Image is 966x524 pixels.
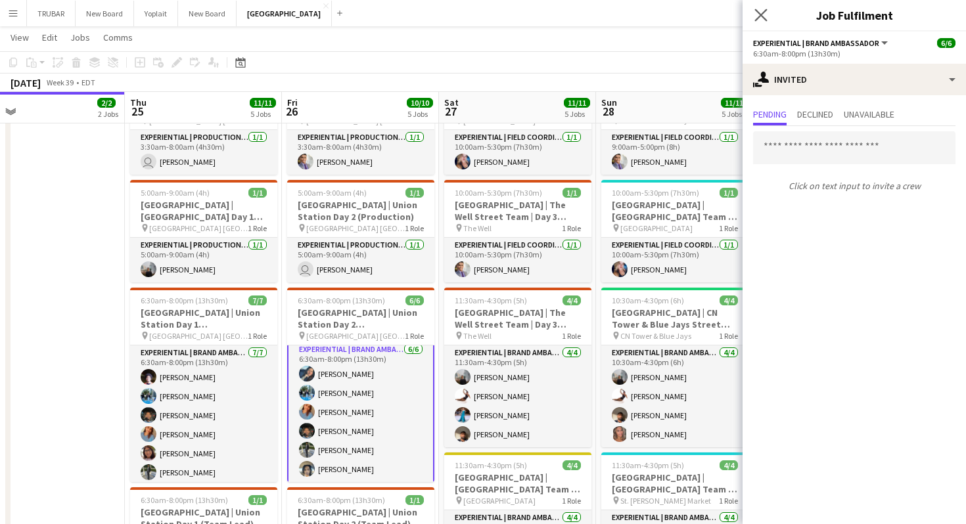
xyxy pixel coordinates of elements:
[237,1,332,26] button: [GEOGRAPHIC_DATA]
[753,110,787,119] span: Pending
[743,175,966,197] p: Click on text input to invite a crew
[612,460,684,470] span: 11:30am-4:30pm (5h)
[444,130,591,175] app-card-role: Experiential | Field Coordinator1/110:00am-5:30pm (7h30m)[PERSON_NAME]
[37,29,62,46] a: Edit
[405,188,424,198] span: 1/1
[844,110,894,119] span: Unavailable
[141,495,228,505] span: 6:30am-8:00pm (13h30m)
[306,223,405,233] span: [GEOGRAPHIC_DATA] [GEOGRAPHIC_DATA]
[753,38,890,48] button: Experiential | Brand Ambassador
[130,72,277,175] app-job-card: 3:30am-8:00am (4h30m)1/1[GEOGRAPHIC_DATA] | [GEOGRAPHIC_DATA] Day 1 Production) [GEOGRAPHIC_DATA]...
[601,307,748,330] h3: [GEOGRAPHIC_DATA] | CN Tower & Blue Jays Street Team | Day 4 (Brand Ambassadors)
[719,223,738,233] span: 1 Role
[141,295,228,305] span: 6:30am-8:00pm (13h30m)
[287,288,434,482] app-job-card: 6:30am-8:00pm (13h30m)6/6[GEOGRAPHIC_DATA] | Union Station Day 2 ([GEOGRAPHIC_DATA] Ambassasdors)...
[248,295,267,305] span: 7/7
[103,32,133,43] span: Comms
[149,331,248,341] span: [GEOGRAPHIC_DATA] [GEOGRAPHIC_DATA]
[743,7,966,24] h3: Job Fulfilment
[405,223,424,233] span: 1 Role
[601,288,748,447] app-job-card: 10:30am-4:30pm (6h)4/4[GEOGRAPHIC_DATA] | CN Tower & Blue Jays Street Team | Day 4 (Brand Ambassa...
[463,331,492,341] span: The Well
[564,98,590,108] span: 11/11
[444,238,591,282] app-card-role: Experiential | Field Coordinator1/110:00am-5:30pm (7h30m)[PERSON_NAME]
[287,97,298,108] span: Fri
[405,495,424,505] span: 1/1
[564,109,589,119] div: 5 Jobs
[178,1,237,26] button: New Board
[248,495,267,505] span: 1/1
[612,295,684,305] span: 10:30am-4:30pm (6h)
[599,104,617,119] span: 28
[130,130,277,175] app-card-role: Experiential | Production Assistant1/13:30am-8:00am (4h30m) [PERSON_NAME]
[298,188,367,198] span: 5:00am-9:00am (4h)
[601,72,748,175] app-job-card: 9:00am-5:00pm (8h)1/1[GEOGRAPHIC_DATA] | CN Tower & Blue Jays Street Team | Day 4 (Team Lead) CN ...
[248,188,267,198] span: 1/1
[70,32,90,43] span: Jobs
[444,288,591,447] div: 11:30am-4:30pm (5h)4/4[GEOGRAPHIC_DATA] | The Well Street Team | Day 3 (Brand Ambassadors) The We...
[444,97,459,108] span: Sat
[11,32,29,43] span: View
[134,1,178,26] button: Yoplait
[128,104,147,119] span: 25
[287,238,434,282] app-card-role: Experiential | Production Assistant1/15:00am-9:00am (4h) [PERSON_NAME]
[444,471,591,495] h3: [GEOGRAPHIC_DATA] | [GEOGRAPHIC_DATA] Team | Day 3 (Brand Ambassadors)
[719,496,738,506] span: 1 Role
[27,1,76,26] button: TRUBAR
[130,97,147,108] span: Thu
[407,98,433,108] span: 10/10
[743,64,966,95] div: Invited
[563,188,581,198] span: 1/1
[298,295,385,305] span: 6:30am-8:00pm (13h30m)
[287,180,434,282] div: 5:00am-9:00am (4h)1/1[GEOGRAPHIC_DATA] | Union Station Day 2 (Production) [GEOGRAPHIC_DATA] [GEOG...
[298,495,385,505] span: 6:30am-8:00pm (13h30m)
[130,345,277,504] app-card-role: Experiential | Brand Ambassador7/76:30am-8:00pm (13h30m)[PERSON_NAME][PERSON_NAME][PERSON_NAME][P...
[601,180,748,282] app-job-card: 10:00am-5:30pm (7h30m)1/1[GEOGRAPHIC_DATA] | [GEOGRAPHIC_DATA] Team | Day 4 (Team Lead) [GEOGRAPH...
[306,331,405,341] span: [GEOGRAPHIC_DATA] [GEOGRAPHIC_DATA]
[130,238,277,282] app-card-role: Experiential | Production Assistant1/15:00am-9:00am (4h)[PERSON_NAME]
[601,199,748,223] h3: [GEOGRAPHIC_DATA] | [GEOGRAPHIC_DATA] Team | Day 4 (Team Lead)
[562,331,581,341] span: 1 Role
[797,110,833,119] span: Declined
[287,199,434,223] h3: [GEOGRAPHIC_DATA] | Union Station Day 2 (Production)
[405,331,424,341] span: 1 Role
[130,307,277,330] h3: [GEOGRAPHIC_DATA] | Union Station Day 1 ([GEOGRAPHIC_DATA] Ambassasdors)
[65,29,95,46] a: Jobs
[612,188,699,198] span: 10:00am-5:30pm (7h30m)
[287,130,434,175] app-card-role: Experiential | Production Assistant1/13:30am-8:00am (4h30m)[PERSON_NAME]
[601,97,617,108] span: Sun
[721,98,747,108] span: 11/11
[97,98,116,108] span: 2/2
[620,331,691,341] span: CN Tower & Blue Jays
[250,109,275,119] div: 5 Jobs
[601,345,748,447] app-card-role: Experiential | Brand Ambassador4/410:30am-4:30pm (6h)[PERSON_NAME][PERSON_NAME][PERSON_NAME][PERS...
[98,29,138,46] a: Comms
[81,77,95,87] div: EDT
[720,295,738,305] span: 4/4
[141,188,210,198] span: 5:00am-9:00am (4h)
[287,72,434,175] app-job-card: 3:30am-8:00am (4h30m)1/1[GEOGRAPHIC_DATA] | Union Station Day 2 (Production) [GEOGRAPHIC_DATA] [G...
[248,331,267,341] span: 1 Role
[11,76,41,89] div: [DATE]
[455,295,527,305] span: 11:30am-4:30pm (5h)
[5,29,34,46] a: View
[601,238,748,282] app-card-role: Experiential | Field Coordinator1/110:00am-5:30pm (7h30m)[PERSON_NAME]
[130,199,277,223] h3: [GEOGRAPHIC_DATA] | [GEOGRAPHIC_DATA] Day 1 Production)
[444,72,591,175] app-job-card: 10:00am-5:30pm (7h30m)1/1[GEOGRAPHIC_DATA] | [GEOGRAPHIC_DATA] Team | Day 3 (Team Lead) [GEOGRAPH...
[76,1,134,26] button: New Board
[720,460,738,470] span: 4/4
[937,38,955,48] span: 6/6
[248,223,267,233] span: 1 Role
[753,38,879,48] span: Experiential | Brand Ambassador
[285,104,298,119] span: 26
[287,307,434,330] h3: [GEOGRAPHIC_DATA] | Union Station Day 2 ([GEOGRAPHIC_DATA] Ambassasdors)
[563,295,581,305] span: 4/4
[405,295,424,305] span: 6/6
[455,460,527,470] span: 11:30am-4:30pm (5h)
[130,288,277,482] app-job-card: 6:30am-8:00pm (13h30m)7/7[GEOGRAPHIC_DATA] | Union Station Day 1 ([GEOGRAPHIC_DATA] Ambassasdors)...
[444,345,591,447] app-card-role: Experiential | Brand Ambassador4/411:30am-4:30pm (5h)[PERSON_NAME][PERSON_NAME][PERSON_NAME][PERS...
